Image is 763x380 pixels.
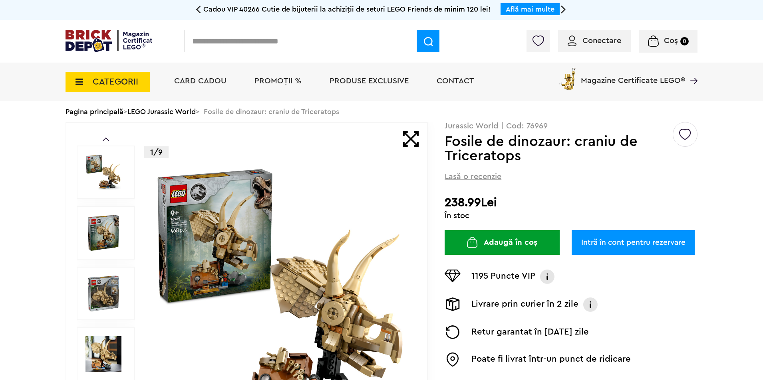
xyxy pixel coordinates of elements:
[445,212,697,220] div: În stoc
[664,37,678,45] span: Coș
[66,108,123,115] a: Pagina principală
[437,77,474,85] a: Contact
[539,270,555,284] img: Info VIP
[445,270,461,282] img: Puncte VIP
[203,6,491,13] span: Cadou VIP 40266 Cutie de bijuterii la achiziții de seturi LEGO Friends de minim 120 lei!
[127,108,196,115] a: LEGO Jurassic World
[582,37,621,45] span: Conectare
[445,134,672,163] h1: Fosile de dinozaur: craniu de Triceratops
[471,297,578,312] p: Livrare prin curier în 2 zile
[93,77,138,86] span: CATEGORII
[685,66,697,74] a: Magazine Certificate LEGO®
[103,138,109,141] a: Prev
[445,171,501,182] span: Lasă o recenzie
[506,6,554,13] a: Află mai multe
[445,230,560,255] button: Adaugă în coș
[144,146,169,158] p: 1/9
[85,215,121,251] img: Fosile de dinozaur: craniu de Triceratops
[568,37,621,45] a: Conectare
[582,297,598,312] img: Info livrare prin curier
[85,276,121,311] img: Fosile de dinozaur: craniu de Triceratops LEGO 76969
[85,336,121,372] img: Seturi Lego Fosile de dinozaur: craniu de Triceratops
[572,230,695,255] a: Intră în cont pentru rezervare
[471,352,631,367] p: Poate fi livrat într-un punct de ridicare
[471,270,535,284] p: 1195 Puncte VIP
[680,37,689,45] small: 0
[581,66,685,85] span: Magazine Certificate LEGO®
[445,122,697,130] p: Jurassic World | Cod: 76969
[471,325,589,339] p: Retur garantat în [DATE] zile
[445,325,461,339] img: Returnare
[330,77,409,85] a: Produse exclusive
[445,352,461,367] img: Easybox
[445,195,697,210] h2: 238.99Lei
[66,101,697,122] div: > > Fosile de dinozaur: craniu de Triceratops
[445,297,461,311] img: Livrare
[254,77,302,85] a: PROMOȚII %
[174,77,227,85] a: Card Cadou
[85,154,121,190] img: Fosile de dinozaur: craniu de Triceratops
